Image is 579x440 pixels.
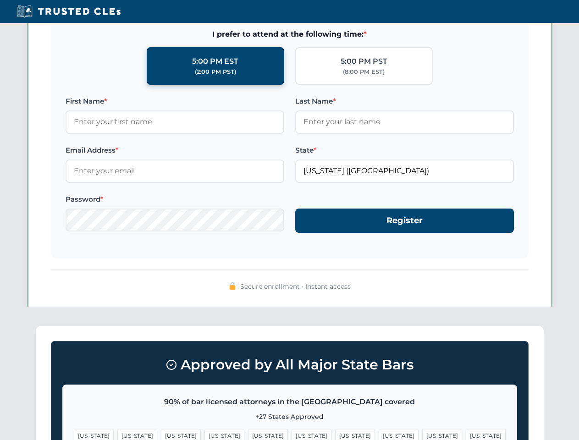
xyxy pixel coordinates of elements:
[66,28,514,40] span: I prefer to attend at the following time:
[66,145,284,156] label: Email Address
[295,96,514,107] label: Last Name
[74,396,506,408] p: 90% of bar licensed attorneys in the [GEOGRAPHIC_DATA] covered
[66,96,284,107] label: First Name
[66,159,284,182] input: Enter your email
[295,209,514,233] button: Register
[240,281,351,291] span: Secure enrollment • Instant access
[14,5,123,18] img: Trusted CLEs
[343,67,385,77] div: (8:00 PM EST)
[192,55,238,67] div: 5:00 PM EST
[74,412,506,422] p: +27 States Approved
[295,145,514,156] label: State
[66,194,284,205] label: Password
[195,67,236,77] div: (2:00 PM PST)
[229,282,236,290] img: 🔒
[62,352,517,377] h3: Approved by All Major State Bars
[66,110,284,133] input: Enter your first name
[295,110,514,133] input: Enter your last name
[341,55,387,67] div: 5:00 PM PST
[295,159,514,182] input: Florida (FL)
